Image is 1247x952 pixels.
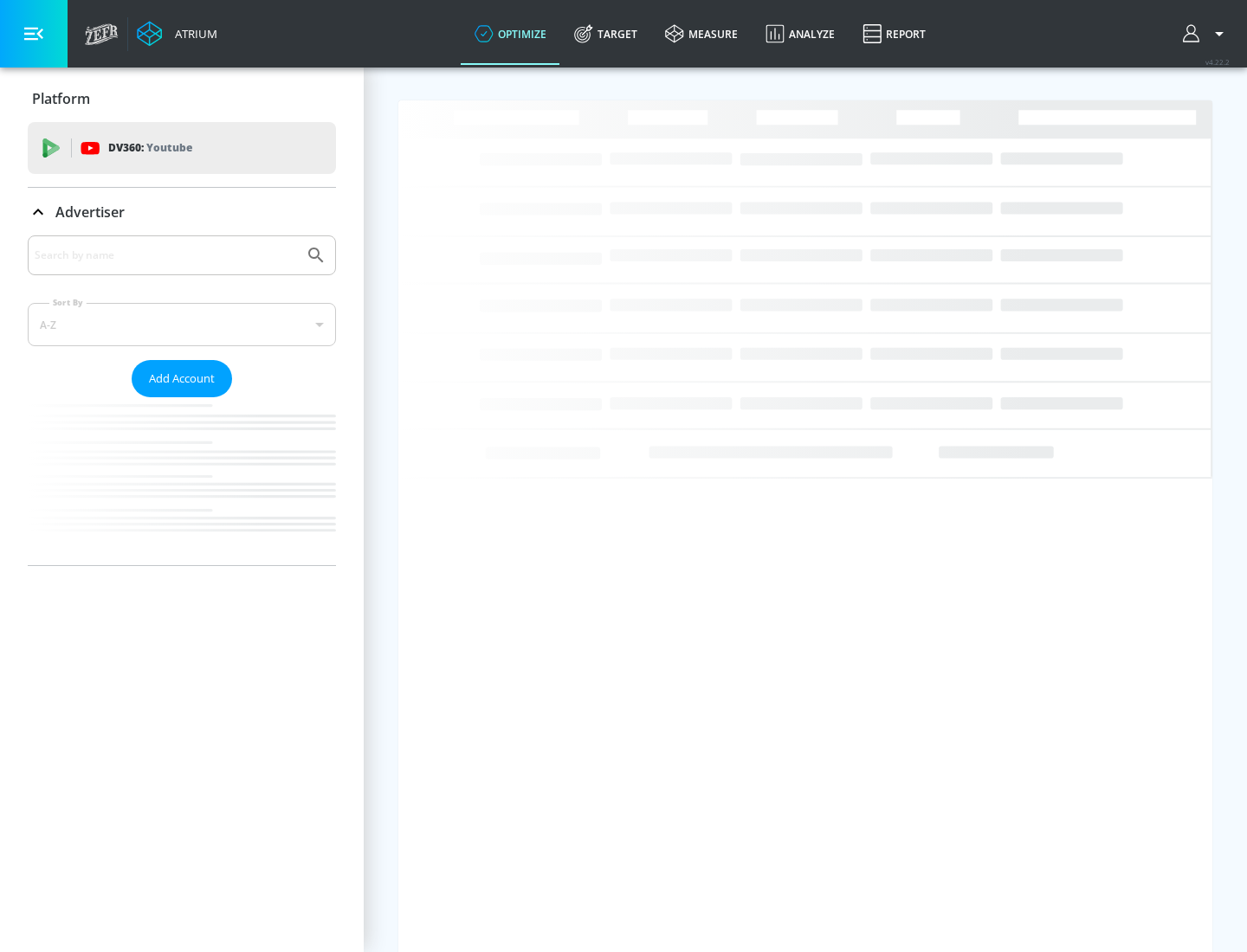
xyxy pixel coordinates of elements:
[49,297,87,308] label: Sort By
[28,397,336,565] nav: list of Advertiser
[149,369,215,389] span: Add Account
[461,3,560,65] a: optimize
[28,74,336,123] div: Platform
[55,203,125,222] p: Advertiser
[651,3,752,65] a: measure
[146,138,192,157] p: Youtube
[752,3,849,65] a: Analyze
[560,3,651,65] a: Target
[32,89,90,108] p: Platform
[28,188,336,236] div: Advertiser
[28,235,336,565] div: Advertiser
[108,138,192,158] p: DV360:
[35,244,297,267] input: Search by name
[28,122,336,174] div: DV360: Youtube
[28,303,336,346] div: A-Z
[132,360,232,397] button: Add Account
[1205,57,1230,67] span: v 4.22.2
[168,26,217,42] div: Atrium
[849,3,940,65] a: Report
[137,21,217,47] a: Atrium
